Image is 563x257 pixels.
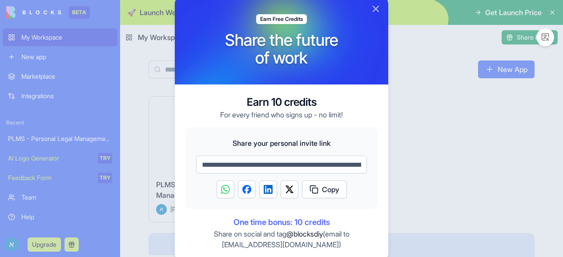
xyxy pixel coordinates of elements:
[242,185,251,194] img: Facebook
[286,229,323,238] span: @blocksdiy
[196,138,367,149] span: Share your personal invite link
[370,4,381,14] button: Close
[217,181,234,198] button: Share on WhatsApp
[322,184,339,195] span: Copy
[260,16,303,23] span: Earn Free Credits
[259,181,277,198] button: Share on LinkedIn
[185,216,378,229] span: One time bonus: 10 credits
[264,185,273,194] img: LinkedIn
[185,229,378,250] p: Share on social and tag (email to )
[285,185,294,194] img: Twitter
[220,95,343,109] h3: Earn 10 credits
[221,185,230,194] img: WhatsApp
[281,181,298,198] button: Share on Twitter
[222,240,339,249] a: [EMAIL_ADDRESS][DOMAIN_NAME]
[238,181,256,198] button: Share on Facebook
[225,31,338,67] h1: Share the future of work
[302,181,347,198] button: Copy
[220,109,343,120] p: For every friend who signs up - no limit!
